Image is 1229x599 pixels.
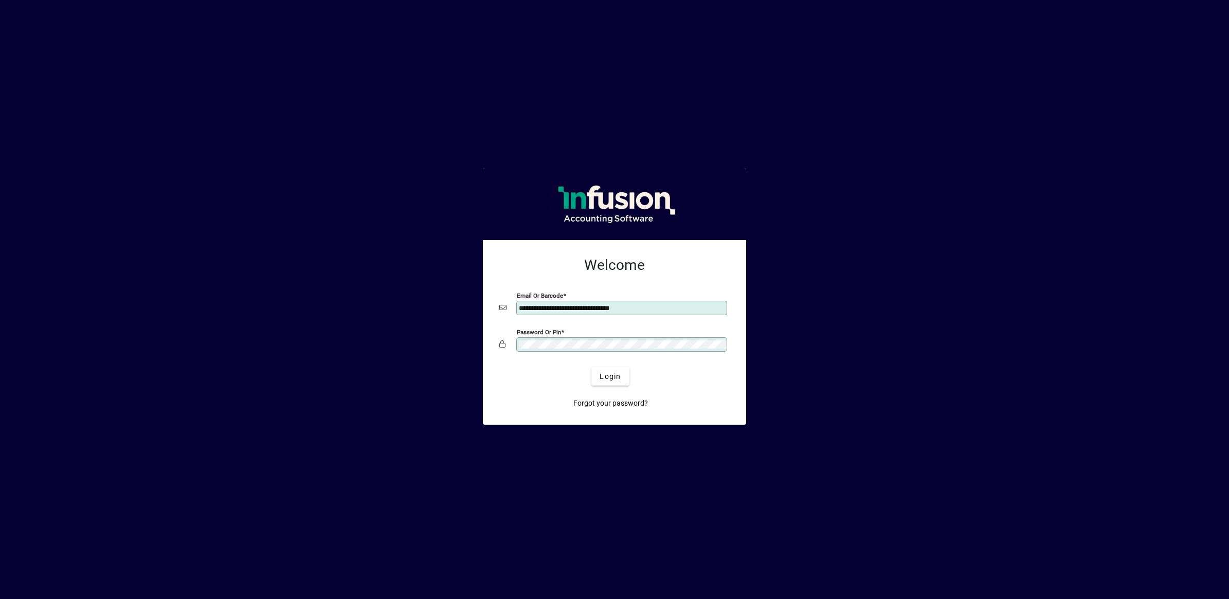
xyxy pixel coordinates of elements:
h2: Welcome [499,257,730,274]
span: Forgot your password? [573,398,648,409]
mat-label: Email or Barcode [517,292,563,299]
button: Login [591,367,629,386]
span: Login [600,371,621,382]
mat-label: Password or Pin [517,329,561,336]
a: Forgot your password? [569,394,652,412]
